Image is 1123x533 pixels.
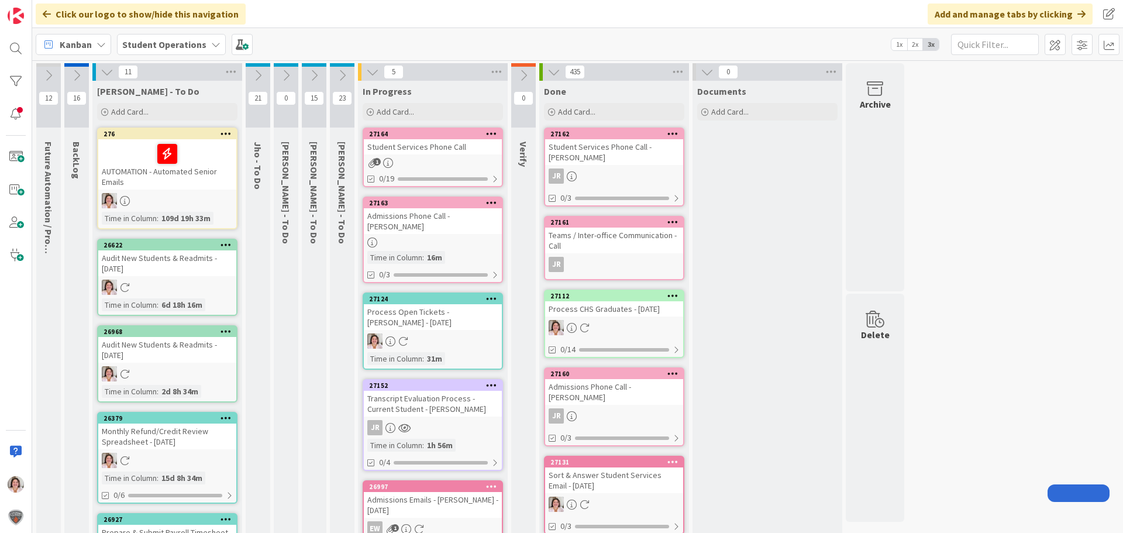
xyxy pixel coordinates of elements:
div: EW [98,280,236,295]
span: Add Card... [711,106,749,117]
div: 15d 8h 34m [159,472,205,484]
div: 27162 [545,129,683,139]
img: EW [102,366,117,381]
div: 26997Admissions Emails - [PERSON_NAME] - [DATE] [364,482,502,518]
div: Archive [860,97,891,111]
div: JR [549,257,564,272]
div: 27152Transcript Evaluation Process - Current Student - [PERSON_NAME] [364,380,502,417]
div: EW [545,320,683,335]
div: 27131 [550,458,683,466]
div: Student Services Phone Call - [PERSON_NAME] [545,139,683,165]
a: 26379Monthly Refund/Credit Review Spreadsheet - [DATE]EWTime in Column:15d 8h 34m0/6 [97,412,237,504]
div: Admissions Emails - [PERSON_NAME] - [DATE] [364,492,502,518]
div: 27163 [369,199,502,207]
div: 27162Student Services Phone Call - [PERSON_NAME] [545,129,683,165]
span: 0 [718,65,738,79]
span: Kanban [60,37,92,51]
span: : [422,352,424,365]
a: 26622Audit New Students & Readmits - [DATE]EWTime in Column:6d 18h 16m [97,239,237,316]
div: Audit New Students & Readmits - [DATE] [98,250,236,276]
span: 0/6 [113,489,125,501]
span: 3x [923,39,939,50]
span: 1 [391,524,399,532]
span: BackLog [71,142,82,179]
div: 26622 [104,241,236,249]
div: Monthly Refund/Credit Review Spreadsheet - [DATE] [98,424,236,449]
div: 27162 [550,130,683,138]
div: 27161Teams / Inter-office Communication - Call [545,217,683,253]
div: 27160Admissions Phone Call - [PERSON_NAME] [545,369,683,405]
div: EW [364,333,502,349]
div: Time in Column [102,472,157,484]
div: 26927 [104,515,236,524]
div: 27124 [364,294,502,304]
div: Audit New Students & Readmits - [DATE] [98,337,236,363]
div: 27124Process Open Tickets - [PERSON_NAME] - [DATE] [364,294,502,330]
a: 27160Admissions Phone Call - [PERSON_NAME]JR0/3 [544,367,684,446]
div: 31m [424,352,445,365]
span: 12 [39,91,58,105]
div: 27160 [550,370,683,378]
span: : [157,298,159,311]
span: 1x [891,39,907,50]
span: Add Card... [558,106,595,117]
span: Amanda - To Do [336,142,348,244]
div: 27112 [550,292,683,300]
span: 21 [248,91,268,105]
div: 26622 [98,240,236,250]
a: 27164Student Services Phone Call0/19 [363,128,503,187]
span: Emilie - To Do [97,85,199,97]
span: 1 [373,158,381,166]
div: Sort & Answer Student Services Email - [DATE] [545,467,683,493]
span: : [157,212,159,225]
div: Time in Column [367,251,422,264]
span: 0 [276,91,296,105]
a: 27162Student Services Phone Call - [PERSON_NAME]JR0/3 [544,128,684,207]
span: Verify [518,142,529,167]
div: JR [545,169,683,184]
div: 27160 [545,369,683,379]
span: 0/19 [379,173,394,185]
div: 26968 [104,328,236,336]
div: EW [98,453,236,468]
img: EW [102,193,117,208]
span: 23 [332,91,352,105]
a: 27112Process CHS Graduates - [DATE]EW0/14 [544,290,684,358]
div: 27152 [364,380,502,391]
div: 27161 [545,217,683,228]
span: 0/4 [379,456,390,469]
img: EW [549,497,564,512]
div: 27131 [545,457,683,467]
span: Done [544,85,566,97]
div: 27164 [369,130,502,138]
div: Delete [861,328,890,342]
span: 0/3 [379,269,390,281]
div: 16m [424,251,445,264]
span: 5 [384,65,404,79]
span: Future Automation / Process Building [43,142,54,301]
a: 26968Audit New Students & Readmits - [DATE]EWTime in Column:2d 8h 34m [97,325,237,403]
div: 27163Admissions Phone Call - [PERSON_NAME] [364,198,502,234]
img: EW [549,320,564,335]
img: EW [8,476,24,493]
div: 26379 [98,413,236,424]
div: Admissions Phone Call - [PERSON_NAME] [545,379,683,405]
span: 0/14 [560,343,576,356]
div: Click our logo to show/hide this navigation [36,4,246,25]
div: JR [364,420,502,435]
div: Time in Column [102,298,157,311]
div: 109d 19h 33m [159,212,213,225]
span: Documents [697,85,746,97]
div: EW [98,193,236,208]
span: Add Card... [377,106,414,117]
div: 26379 [104,414,236,422]
img: EW [102,453,117,468]
div: 26997 [369,483,502,491]
div: 6d 18h 16m [159,298,205,311]
span: 16 [67,91,87,105]
div: 27164Student Services Phone Call [364,129,502,154]
div: Time in Column [367,439,422,452]
div: 2d 8h 34m [159,385,201,398]
input: Quick Filter... [951,34,1039,55]
span: Jho - To Do [252,142,264,190]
